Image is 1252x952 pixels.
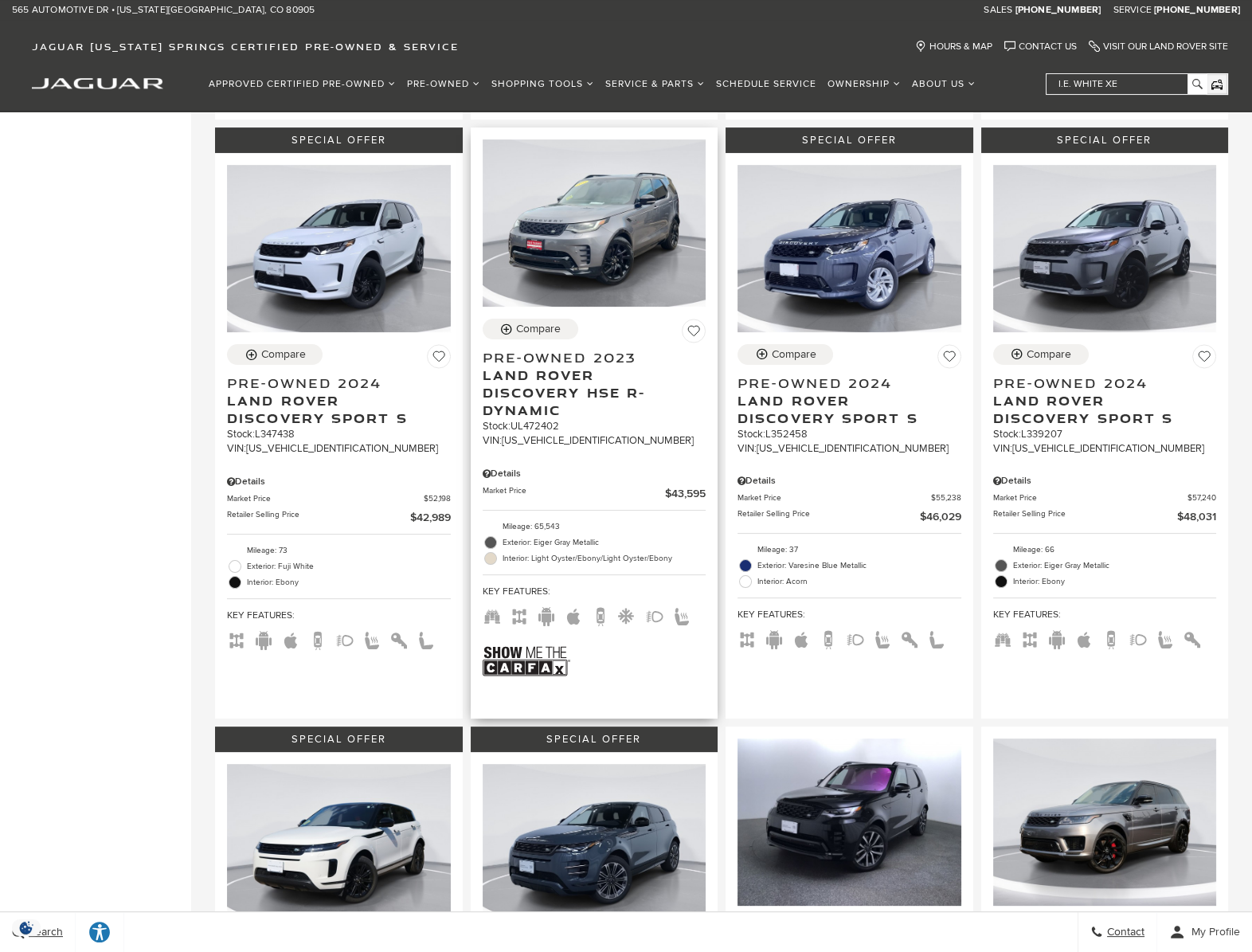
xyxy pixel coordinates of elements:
[1020,632,1039,644] span: AWD
[281,633,300,644] span: Apple Car-Play
[227,441,451,456] div: VIN: [US_VEHICLE_IDENTIFICATION_NUMBER]
[510,609,529,621] span: AWD
[1157,912,1252,952] button: Open user profile menu
[227,374,451,427] a: Pre-Owned 2024Land Rover Discovery Sport S
[591,609,610,621] span: Backup Camera
[389,633,409,644] span: Keyless Entry
[424,493,451,505] span: $52,198
[215,127,463,153] div: Special Offer
[335,633,354,644] span: Fog Lights
[227,427,451,441] div: Stock : L347438
[483,349,706,419] a: Pre-Owned 2023Land Rover Discovery HSE R-Dynamic
[483,433,706,448] div: VIN: [US_VEHICLE_IDENTIFICATION_NUMBER]
[1192,344,1216,374] button: Save Vehicle
[738,542,961,558] li: Mileage: 37
[993,392,1205,427] span: Land Rover Discovery Sport S
[483,319,578,339] button: Compare Vehicle
[738,492,931,504] span: Market Price
[227,764,451,931] img: 2025 Land Rover Range Rover Evoque S
[993,606,1217,624] span: Key Features :
[76,912,124,952] a: Explore your accessibility options
[483,485,666,502] span: Market Price
[672,609,691,621] span: Heated Seats
[738,344,833,365] button: Compare Vehicle
[738,508,961,525] a: Retailer Selling Price $46,029
[483,419,706,433] div: Stock : UL472402
[486,70,600,98] a: Shopping Tools
[261,347,306,362] div: Compare
[503,535,706,550] span: Exterior: Eiger Gray Metallic
[738,474,961,488] div: Pricing Details - Pre-Owned 2024 Land Rover Discovery Sport S
[682,319,706,349] button: Save Vehicle
[993,492,1188,504] span: Market Price
[483,467,706,481] div: Pricing Details - Pre-Owned 2023 Land Rover Discovery HSE R-Dynamic
[1027,347,1071,362] div: Compare
[483,485,706,502] a: Market Price $43,595
[483,609,502,621] span: Third Row Seats
[757,558,961,574] span: Exterior: Varesine Blue Metallic
[227,607,451,625] span: Key Features :
[203,70,981,98] nav: Main Navigation
[32,76,163,89] a: jaguar
[32,78,163,89] img: Jaguar
[1177,508,1216,525] span: $48,031
[227,374,439,392] span: Pre-Owned 2024
[1183,632,1202,644] span: Keyless Entry
[993,344,1089,365] button: Compare Vehicle
[993,441,1217,456] div: VIN: [US_VEHICLE_IDENTIFICATION_NUMBER]
[931,492,961,504] span: $55,238
[227,493,451,505] a: Market Price $52,198
[993,542,1217,558] li: Mileage: 66
[1047,74,1206,94] input: i.e. White XE
[738,492,961,504] a: Market Price $55,238
[600,70,710,98] a: Service & Parts
[401,70,486,98] a: Pre-Owned
[738,606,961,624] span: Key Features :
[1015,4,1101,17] a: [PHONE_NUMBER]
[665,485,706,502] span: $43,595
[993,374,1217,427] a: Pre-Owned 2024Land Rover Discovery Sport S
[927,632,946,644] span: Leather Seats
[227,493,424,505] span: Market Price
[503,550,706,566] span: Interior: Light Oyster/Ebony/Light Oyster/Ebony
[227,475,451,489] div: Pricing Details - Pre-Owned 2024 Land Rover Discovery Sport S
[1129,632,1148,644] span: Fog Lights
[993,427,1217,441] div: Stock : L339207
[900,632,919,644] span: Keyless Entry
[710,70,822,98] a: Schedule Service
[564,609,583,621] span: Apple Car-Play
[215,727,463,752] div: Special Offer
[483,139,706,307] img: 2023 Land Rover Discovery HSE R-Dynamic
[757,574,961,590] span: Interior: Acorn
[738,632,757,644] span: AWD
[772,347,816,362] div: Compare
[792,632,811,644] span: Apple Car-Play
[738,374,949,392] span: Pre-Owned 2024
[12,4,315,17] a: 565 Automotive Dr • [US_STATE][GEOGRAPHIC_DATA], CO 80905
[993,492,1217,504] a: Market Price $57,240
[1013,574,1217,590] span: Interior: Ebony
[1047,632,1066,644] span: Android Auto
[1101,632,1121,644] span: Backup Camera
[8,919,45,936] section: Click to Open Cookie Consent Modal
[1185,926,1240,939] span: My Profile
[738,441,961,456] div: VIN: [US_VEHICLE_IDENTIFICATION_NUMBER]
[8,919,45,936] img: Opt-Out Icon
[203,70,401,98] a: Approved Certified Pre-Owned
[1187,492,1216,504] span: $57,240
[873,632,892,644] span: Heated Seats
[1013,558,1217,574] span: Exterior: Eiger Gray Metallic
[738,738,961,906] img: 2023 Land Rover Discovery HSE R-Dynamic
[483,633,570,691] img: Show Me the CARFAX Badge
[846,632,865,644] span: Fog Lights
[471,727,718,752] div: Special Offer
[1004,41,1077,53] a: Contact Us
[822,70,906,98] a: Ownership
[483,764,706,931] img: 2024 Land Rover Range Rover Evoque Dynamic
[24,41,467,53] a: Jaguar [US_STATE] Springs Certified Pre-Owned & Service
[993,508,1178,525] span: Retailer Selling Price
[32,41,459,53] span: Jaguar [US_STATE] Springs Certified Pre-Owned & Service
[483,349,694,366] span: Pre-Owned 2023
[645,609,664,621] span: Fog Lights
[362,633,381,644] span: Heated Seats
